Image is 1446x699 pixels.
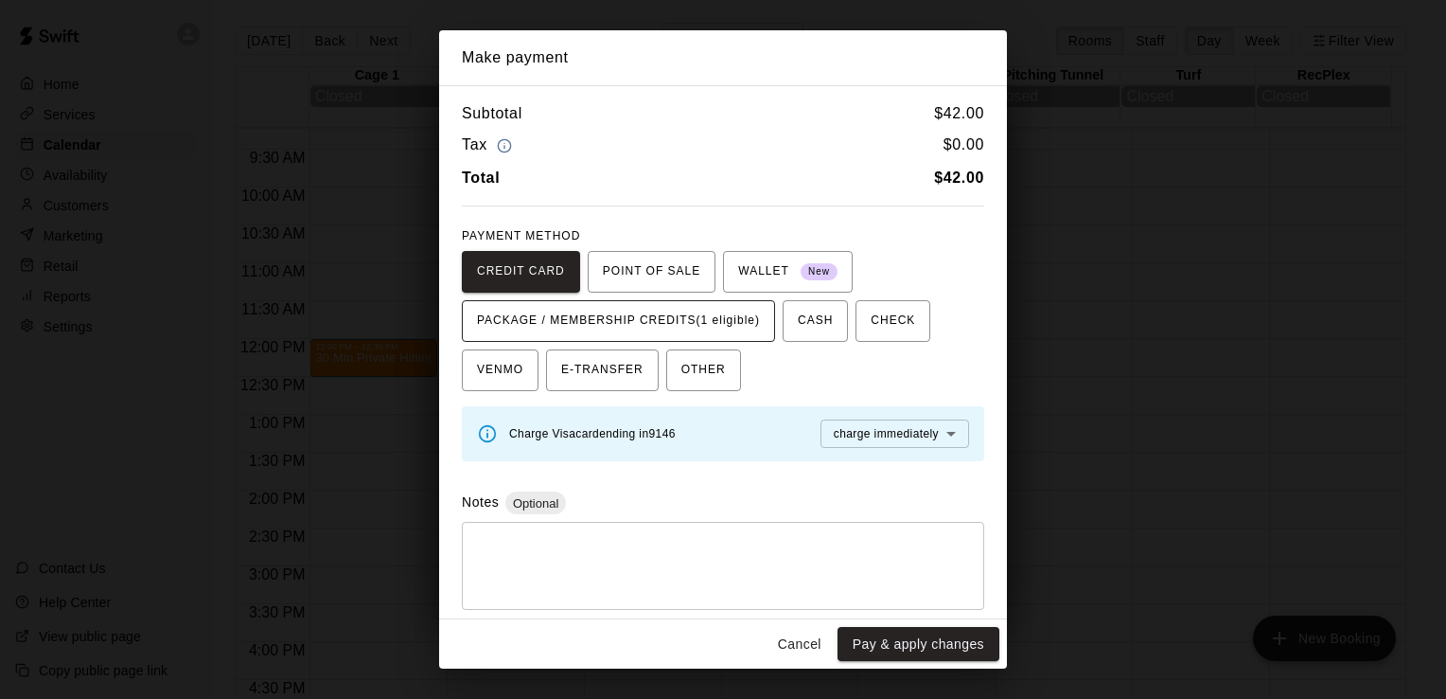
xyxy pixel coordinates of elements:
span: E-TRANSFER [561,355,644,385]
button: WALLET New [723,251,853,293]
button: Pay & apply changes [838,627,999,662]
button: OTHER [666,349,741,391]
span: POINT OF SALE [603,257,700,287]
button: PACKAGE / MEMBERSHIP CREDITS(1 eligible) [462,300,775,342]
b: $ 42.00 [934,170,984,186]
span: PACKAGE / MEMBERSHIP CREDITS (1 eligible) [477,306,760,336]
h6: $ 42.00 [934,101,984,126]
button: CHECK [855,300,930,342]
span: CHECK [871,306,915,336]
span: Optional [505,496,566,511]
button: VENMO [462,349,538,391]
span: WALLET [738,257,838,287]
span: CREDIT CARD [477,257,565,287]
b: Total [462,170,500,186]
span: New [801,260,838,285]
button: Cancel [769,627,830,662]
h6: Subtotal [462,101,522,126]
h6: Tax [462,133,517,158]
span: CASH [798,306,833,336]
h2: Make payment [439,30,1007,85]
button: POINT OF SALE [588,251,715,293]
span: charge immediately [834,427,939,440]
span: Charge Visa card ending in 9146 [509,427,676,440]
button: CREDIT CARD [462,251,580,293]
label: Notes [462,494,499,510]
span: PAYMENT METHOD [462,229,580,242]
span: OTHER [681,355,726,385]
span: VENMO [477,355,523,385]
h6: $ 0.00 [943,133,984,158]
button: CASH [783,300,848,342]
button: E-TRANSFER [546,349,659,391]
